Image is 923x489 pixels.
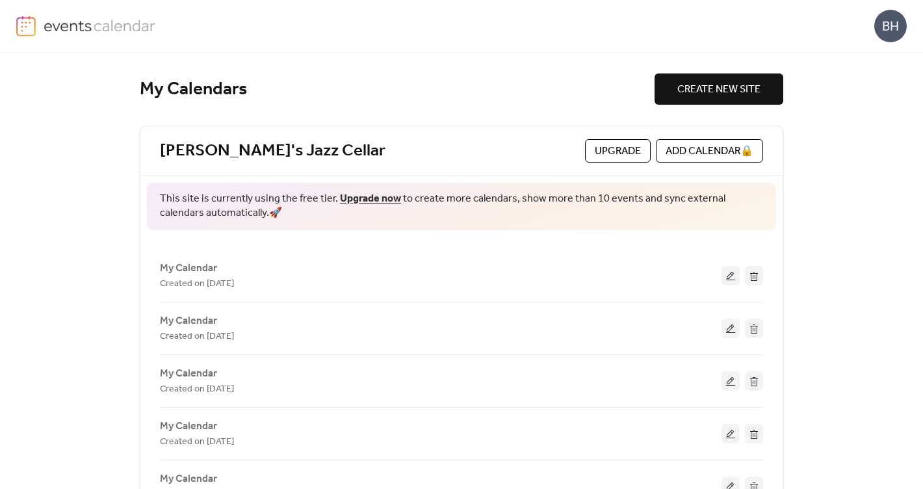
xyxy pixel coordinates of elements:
[160,265,217,272] a: My Calendar
[160,471,217,487] span: My Calendar
[160,434,234,450] span: Created on [DATE]
[655,73,783,105] button: CREATE NEW SITE
[160,313,217,329] span: My Calendar
[340,189,401,209] a: Upgrade now
[160,317,217,324] a: My Calendar
[160,261,217,276] span: My Calendar
[160,419,217,434] span: My Calendar
[874,10,907,42] div: BH
[160,329,234,345] span: Created on [DATE]
[160,423,217,430] a: My Calendar
[585,139,651,163] button: Upgrade
[160,366,217,382] span: My Calendar
[160,370,217,377] a: My Calendar
[160,475,217,482] a: My Calendar
[160,192,763,221] span: This site is currently using the free tier. to create more calendars, show more than 10 events an...
[677,82,760,98] span: CREATE NEW SITE
[44,16,156,35] img: logo-type
[595,144,641,159] span: Upgrade
[160,140,385,162] a: [PERSON_NAME]'s Jazz Cellar
[160,382,234,397] span: Created on [DATE]
[160,276,234,292] span: Created on [DATE]
[140,78,655,101] div: My Calendars
[16,16,36,36] img: logo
